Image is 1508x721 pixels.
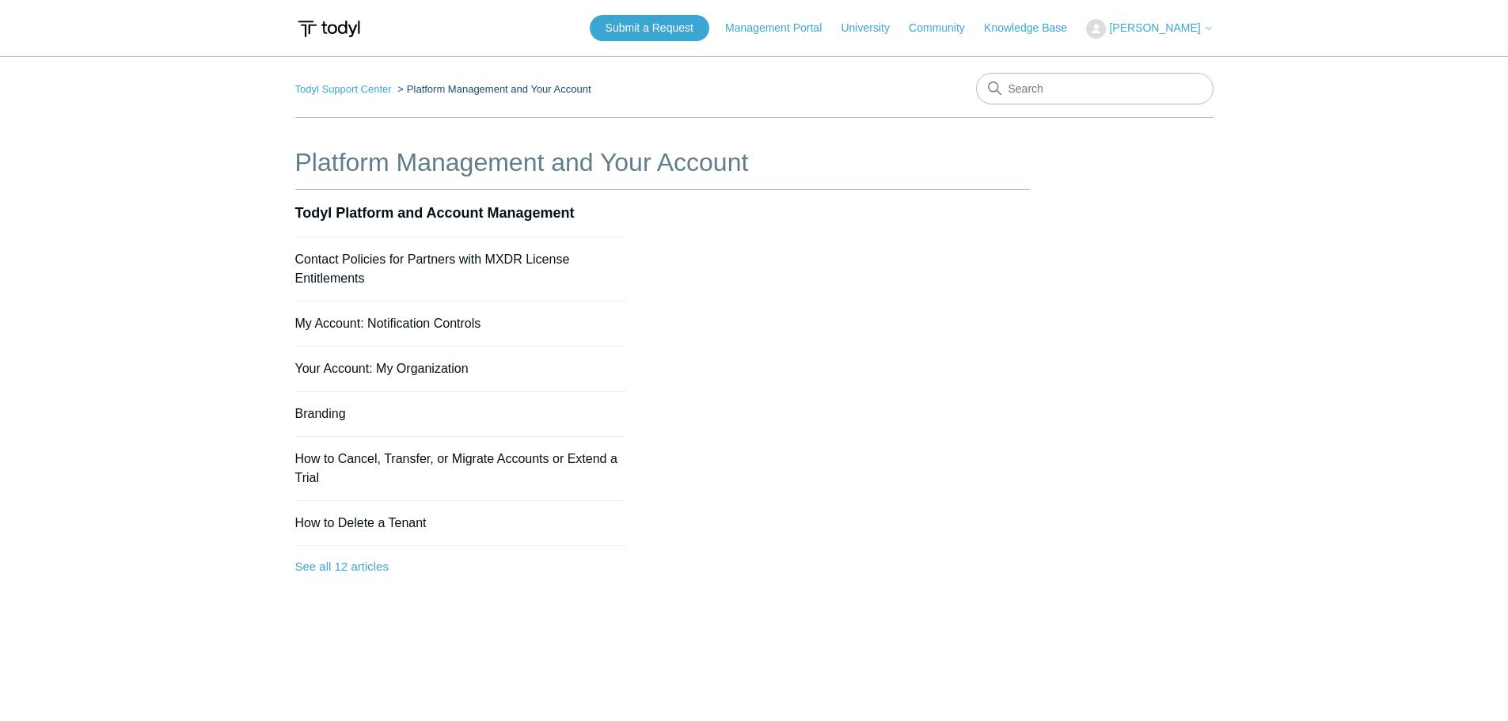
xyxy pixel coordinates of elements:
[295,143,1030,181] h1: Platform Management and Your Account
[295,252,570,285] a: Contact Policies for Partners with MXDR License Entitlements
[295,83,395,95] li: Todyl Support Center
[976,73,1214,104] input: Search
[394,83,591,95] li: Platform Management and Your Account
[909,20,981,36] a: Community
[295,407,346,420] a: Branding
[295,14,363,44] img: Todyl Support Center Help Center home page
[295,362,469,375] a: Your Account: My Organization
[295,317,481,330] a: My Account: Notification Controls
[295,546,626,588] a: See all 12 articles
[984,20,1083,36] a: Knowledge Base
[1109,21,1200,34] span: [PERSON_NAME]
[725,20,838,36] a: Management Portal
[295,83,392,95] a: Todyl Support Center
[841,20,905,36] a: University
[295,452,617,484] a: How to Cancel, Transfer, or Migrate Accounts or Extend a Trial
[1086,19,1213,39] button: [PERSON_NAME]
[590,15,709,41] a: Submit a Request
[295,516,427,529] a: How to Delete a Tenant
[295,205,575,221] a: Todyl Platform and Account Management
